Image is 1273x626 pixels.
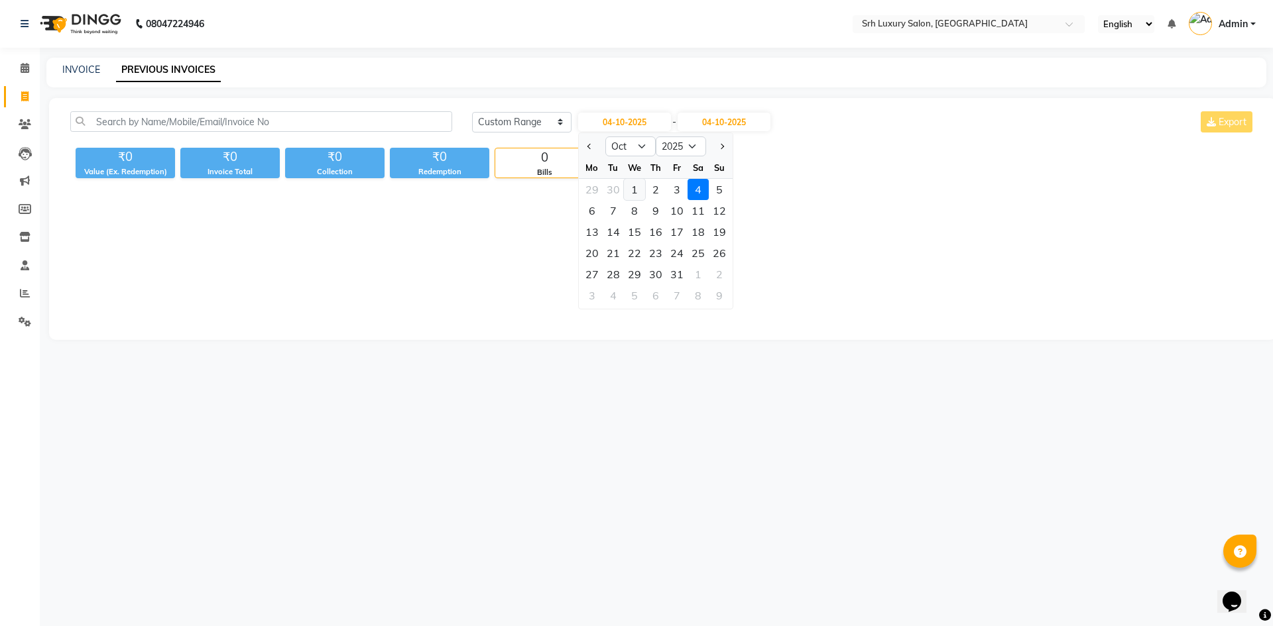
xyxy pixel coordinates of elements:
[645,285,666,306] div: Thursday, November 6, 2025
[1219,17,1248,31] span: Admin
[1189,12,1212,35] img: Admin
[688,285,709,306] div: Saturday, November 8, 2025
[688,200,709,221] div: Saturday, October 11, 2025
[709,200,730,221] div: 12
[146,5,204,42] b: 08047224946
[688,285,709,306] div: 8
[581,242,603,264] div: Monday, October 20, 2025
[581,285,603,306] div: Monday, November 3, 2025
[603,179,624,200] div: Tuesday, September 30, 2025
[709,179,730,200] div: 5
[645,264,666,285] div: 30
[645,285,666,306] div: 6
[645,242,666,264] div: 23
[666,242,688,264] div: 24
[285,148,385,166] div: ₹0
[666,221,688,242] div: 17
[709,242,730,264] div: Sunday, October 26, 2025
[603,221,624,242] div: 14
[666,221,688,242] div: Friday, October 17, 2025
[495,167,593,178] div: Bills
[715,136,727,157] button: Next month
[645,200,666,221] div: 9
[645,179,666,200] div: 2
[688,264,709,285] div: 1
[624,264,645,285] div: 29
[688,242,709,264] div: 25
[666,200,688,221] div: 10
[666,179,688,200] div: Friday, October 3, 2025
[709,242,730,264] div: 26
[645,264,666,285] div: Thursday, October 30, 2025
[581,179,603,200] div: 29
[495,148,593,167] div: 0
[603,264,624,285] div: Tuesday, October 28, 2025
[180,166,280,178] div: Invoice Total
[645,242,666,264] div: Thursday, October 23, 2025
[624,200,645,221] div: Wednesday, October 8, 2025
[624,242,645,264] div: Wednesday, October 22, 2025
[603,179,624,200] div: 30
[70,111,452,132] input: Search by Name/Mobile/Email/Invoice No
[581,179,603,200] div: Monday, September 29, 2025
[624,157,645,178] div: We
[605,136,656,156] select: Select month
[709,285,730,306] div: 9
[645,221,666,242] div: Thursday, October 16, 2025
[645,179,666,200] div: Thursday, October 2, 2025
[666,157,688,178] div: Fr
[603,285,624,306] div: 4
[581,264,603,285] div: Monday, October 27, 2025
[688,179,709,200] div: Saturday, October 4, 2025
[603,264,624,285] div: 28
[688,242,709,264] div: Saturday, October 25, 2025
[688,157,709,178] div: Sa
[34,5,125,42] img: logo
[581,221,603,242] div: 13
[603,200,624,221] div: 7
[666,200,688,221] div: Friday, October 10, 2025
[666,264,688,285] div: Friday, October 31, 2025
[645,157,666,178] div: Th
[624,221,645,242] div: 15
[624,285,645,306] div: 5
[709,221,730,242] div: Sunday, October 19, 2025
[624,179,645,200] div: 1
[624,285,645,306] div: Wednesday, November 5, 2025
[581,264,603,285] div: 27
[76,166,175,178] div: Value (Ex. Redemption)
[709,157,730,178] div: Su
[709,264,730,285] div: 2
[645,221,666,242] div: 16
[581,200,603,221] div: Monday, October 6, 2025
[578,113,671,131] input: Start Date
[1217,573,1260,613] iframe: chat widget
[678,113,770,131] input: End Date
[672,115,676,129] span: -
[709,200,730,221] div: Sunday, October 12, 2025
[581,242,603,264] div: 20
[603,221,624,242] div: Tuesday, October 14, 2025
[688,221,709,242] div: 18
[581,221,603,242] div: Monday, October 13, 2025
[666,242,688,264] div: Friday, October 24, 2025
[584,136,595,157] button: Previous month
[624,179,645,200] div: Wednesday, October 1, 2025
[624,264,645,285] div: Wednesday, October 29, 2025
[390,148,489,166] div: ₹0
[666,179,688,200] div: 3
[62,64,100,76] a: INVOICE
[709,285,730,306] div: Sunday, November 9, 2025
[688,179,709,200] div: 4
[76,148,175,166] div: ₹0
[603,285,624,306] div: Tuesday, November 4, 2025
[70,194,1255,327] span: Empty list
[709,264,730,285] div: Sunday, November 2, 2025
[624,242,645,264] div: 22
[666,285,688,306] div: 7
[624,200,645,221] div: 8
[116,58,221,82] a: PREVIOUS INVOICES
[645,200,666,221] div: Thursday, October 9, 2025
[688,264,709,285] div: Saturday, November 1, 2025
[603,242,624,264] div: 21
